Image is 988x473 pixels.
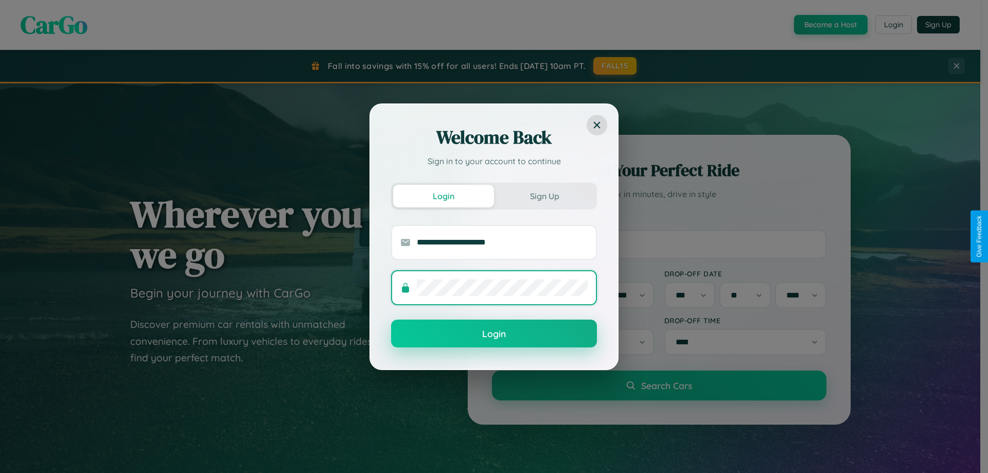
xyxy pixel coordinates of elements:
p: Sign in to your account to continue [391,155,597,167]
button: Sign Up [494,185,595,207]
button: Login [393,185,494,207]
div: Give Feedback [976,216,983,257]
h2: Welcome Back [391,125,597,150]
button: Login [391,320,597,347]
